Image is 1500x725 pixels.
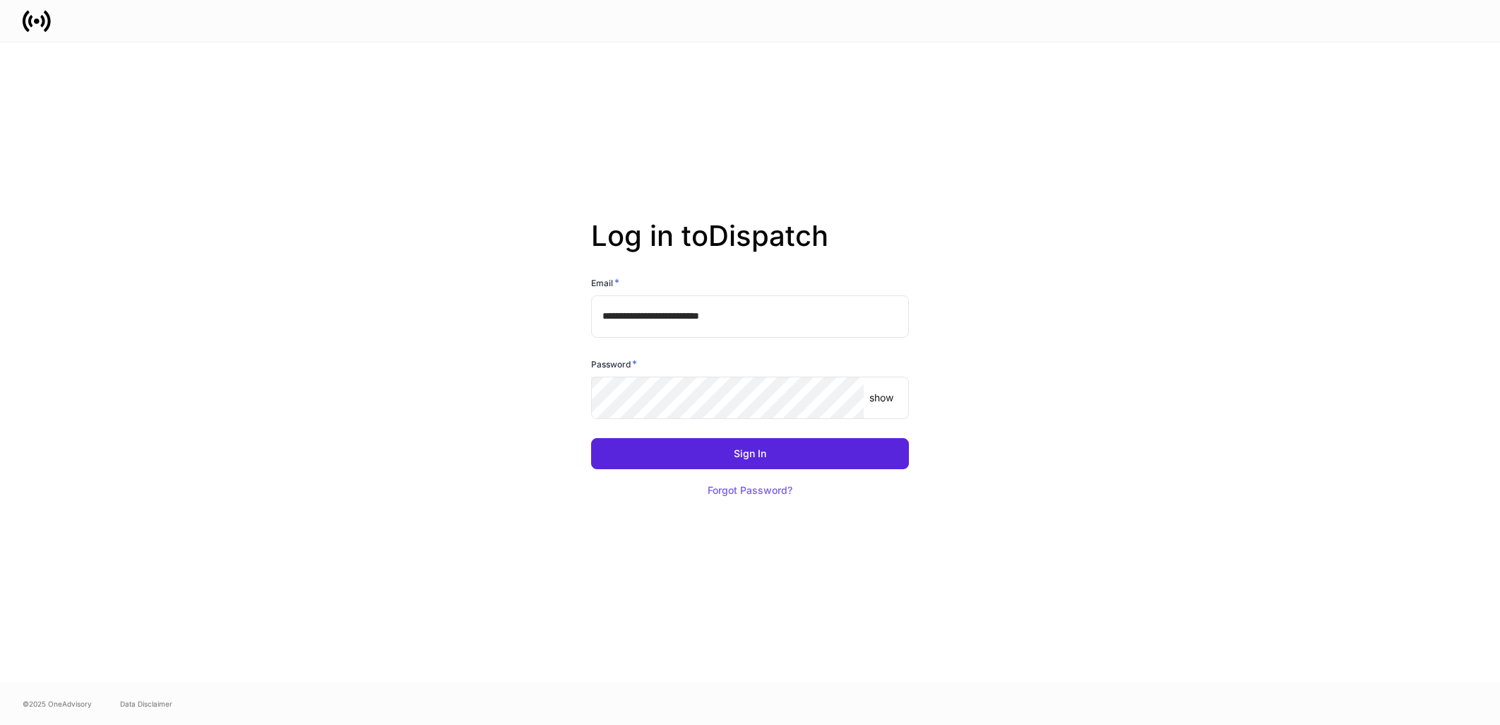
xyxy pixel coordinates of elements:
h6: Password [591,357,637,371]
p: show [869,391,893,405]
a: Data Disclaimer [120,698,172,709]
div: Sign In [734,449,766,459]
span: © 2025 OneAdvisory [23,698,92,709]
button: Sign In [591,438,909,469]
h2: Log in to Dispatch [591,219,909,276]
h6: Email [591,276,619,290]
div: Forgot Password? [708,485,792,495]
button: Forgot Password? [690,475,810,506]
